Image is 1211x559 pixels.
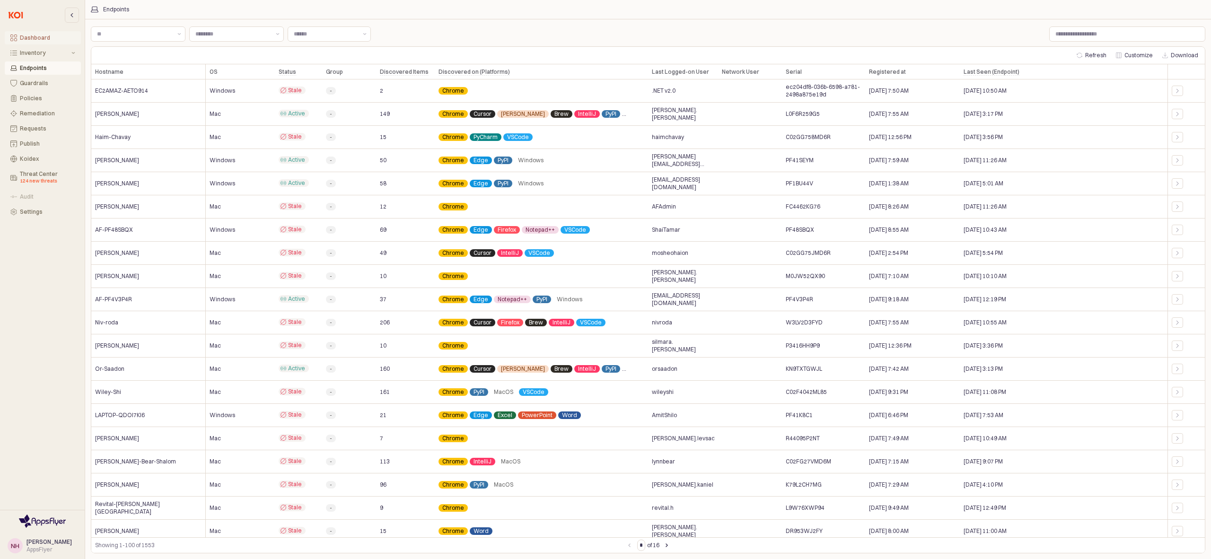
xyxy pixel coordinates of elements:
span: L0F6R259G5 [786,110,820,118]
span: Chrome [442,458,464,465]
span: Chrome [442,435,464,442]
span: 49 [380,249,386,257]
span: Active [288,365,305,372]
span: VSCode [564,226,586,234]
span: ec204df8-036b-6598-a781-2498a875e19d [786,83,861,98]
span: [DATE] 7:42 AM [869,365,909,373]
span: DR953WJ2FY [786,527,823,535]
div: Endpoints [20,65,75,71]
span: [DATE] 9:49 AM [869,504,909,512]
span: [DATE] 11:26 AM [964,157,1007,164]
span: Stale [288,527,302,534]
span: IntelliJ [474,458,491,465]
span: [DATE] 11:08 PM [964,388,1006,396]
span: [EMAIL_ADDRESS][DOMAIN_NAME] [652,176,714,191]
span: [DATE] 10:43 AM [964,226,1007,234]
span: Network User [722,68,759,76]
span: [PERSON_NAME] [501,365,545,373]
span: Chrome [442,226,464,234]
span: Notepad++ [498,296,527,303]
button: Next page [661,540,673,551]
span: Chrome [442,365,464,373]
span: - [330,296,332,303]
span: Edge [474,226,488,234]
span: - [330,458,332,465]
span: Windows [210,157,235,164]
span: PyPI [498,180,509,187]
span: [DATE] 8:55 AM [869,226,909,234]
span: [DATE] 6:46 PM [869,411,908,419]
span: [PERSON_NAME].[PERSON_NAME] [652,524,714,539]
span: [PERSON_NAME] [95,272,139,280]
span: Chrome [442,296,464,303]
div: Policies [20,95,75,102]
span: - [330,435,332,442]
button: Audit [5,190,81,203]
span: [DATE] 12:36 PM [869,342,912,349]
span: VSCode [507,133,529,141]
span: PF1BU44V [786,180,813,187]
span: [PERSON_NAME] [95,203,139,210]
button: Endpoints [5,61,81,75]
span: [DATE] 7:53 AM [964,411,1003,419]
span: Brew [554,110,569,118]
span: PowerPoint [522,411,553,419]
span: K79L2CH7MG [786,481,822,489]
span: [DATE] 9:07 PM [964,458,1003,465]
span: [PERSON_NAME] [95,481,139,489]
span: 12 [380,203,386,210]
span: AF-PF48SBQX [95,226,133,234]
span: Mac [210,319,221,326]
span: Windows [518,180,544,187]
span: [DATE] 2:54 PM [869,249,908,257]
span: Active [288,110,305,117]
span: Edge [474,180,488,187]
span: Discovered Items [380,68,429,76]
span: Chrome [442,272,464,280]
span: [DATE] 7:59 AM [869,157,909,164]
span: PyCharm [474,133,498,141]
span: Mac [210,527,221,535]
span: [PERSON_NAME] [95,249,139,257]
span: [PERSON_NAME] [95,157,139,164]
button: Dashboard [5,31,81,44]
span: PyPI [605,110,616,118]
div: Remediation [20,110,75,117]
span: Mac [210,504,221,512]
span: 10 [380,272,386,280]
span: VSCode [580,319,602,326]
span: Group [326,68,343,76]
span: 58 [380,180,386,187]
span: MacOS [501,458,520,465]
span: - [330,388,332,396]
span: [DATE] 3:36 PM [964,342,1003,349]
div: Threat Center [20,171,75,185]
span: Stale [288,249,302,256]
span: Stale [288,202,302,210]
span: 2 [380,87,383,95]
span: AF-PF4V3P4R [95,296,132,303]
span: PF4V3P4R [786,296,813,303]
span: Word [562,411,577,419]
div: Dashboard [20,35,75,41]
span: Mac [210,249,221,257]
span: FC4462KG76 [786,203,820,210]
span: Revital-[PERSON_NAME][GEOGRAPHIC_DATA] [95,500,202,515]
span: Stale [288,480,302,488]
span: Cursor [474,249,491,257]
span: [DATE] 3:56 PM [964,133,1003,141]
span: KN9TXTGWJL [786,365,822,373]
span: Mac [210,203,221,210]
span: Mac [210,458,221,465]
span: EC2AMAZ-AETO914 [95,87,148,95]
span: VSCode [523,388,544,396]
span: Mac [210,110,221,118]
span: Brew [529,319,543,326]
span: R44095P2NT [786,435,820,442]
span: [DATE] 12:56 PM [869,133,912,141]
span: Chrome [442,249,464,257]
span: Windows [210,226,235,234]
div: Settings [20,209,75,215]
span: Chrome [442,527,464,535]
span: PyPI [498,157,509,164]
